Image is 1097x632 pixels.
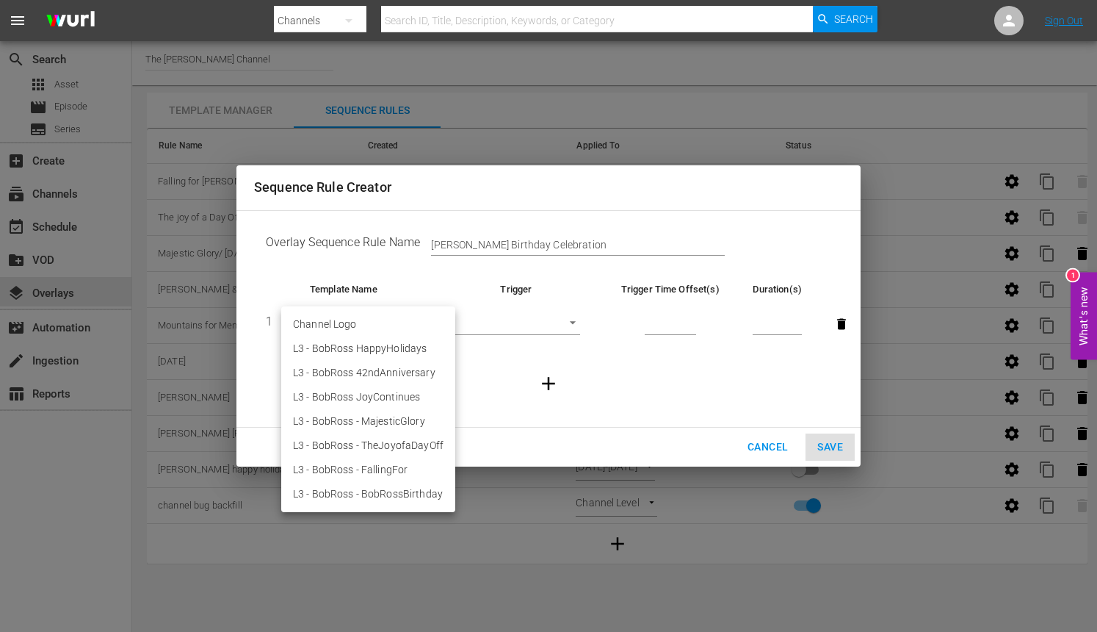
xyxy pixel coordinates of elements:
[35,4,106,38] img: ans4CAIJ8jUAAAAAAAAAAAAAAAAAAAAAAAAgQb4GAAAAAAAAAAAAAAAAAAAAAAAAJMjXAAAAAAAAAAAAAAAAAAAAAAAAgAT5G...
[281,409,455,434] li: L3 - BobRoss - MajesticGlory
[1045,15,1083,26] a: Sign Out
[1071,273,1097,360] button: Open Feedback Widget
[281,312,455,337] li: Channel Logo
[834,6,873,32] span: Search
[9,12,26,29] span: menu
[281,458,455,482] li: L3 - BobRoss - FallingFor
[1067,270,1079,281] div: 1
[281,482,455,506] li: L3 - BobRoss - BobRossBirthday
[281,385,455,409] li: L3 - BobRoss JoyContinues
[281,337,455,361] li: L3 - BobRoss HappyHolidays
[281,434,455,458] li: L3 - BobRoss - TheJoyofaDayOff
[281,361,455,385] li: L3 - BobRoss 42ndAnniversary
